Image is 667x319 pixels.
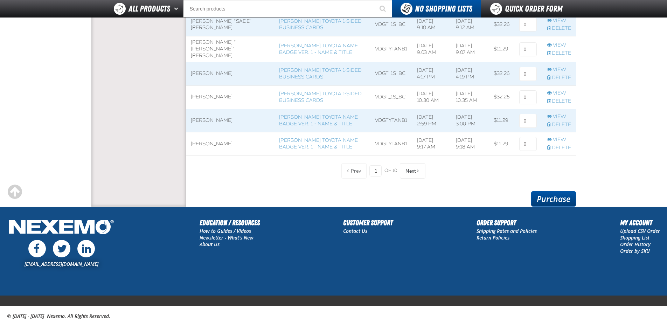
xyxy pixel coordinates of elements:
[451,132,489,156] td: [DATE] 9:18 AM
[489,132,514,156] td: $11.29
[519,90,537,104] input: 0
[547,137,571,143] a: View row action
[620,234,649,241] a: Shopping List
[400,163,425,179] button: Next Page
[7,184,22,200] div: Scroll to the top
[369,165,382,176] input: Current page number
[279,67,362,80] a: [PERSON_NAME] Toyota 1-sided Business Cards
[620,241,651,248] a: Order History
[547,90,571,97] a: View row action
[519,114,537,128] input: 0
[489,85,514,109] td: $32.26
[186,36,275,62] td: [PERSON_NAME] "[PERSON_NAME]" [PERSON_NAME]
[412,85,451,109] td: [DATE] 10:30 AM
[412,62,451,86] td: [DATE] 4:17 PM
[279,43,358,55] a: [PERSON_NAME] Toyota Name Badge Ver. 1 - Name & Title
[343,228,367,234] a: Contact Us
[547,25,571,32] a: Delete row action
[547,42,571,49] a: View row action
[451,109,489,132] td: [DATE] 3:00 PM
[186,62,275,86] td: [PERSON_NAME]
[186,109,275,132] td: [PERSON_NAME]
[384,168,397,174] span: of 10
[489,109,514,132] td: $11.29
[412,13,451,36] td: [DATE] 9:10 AM
[370,36,412,62] td: VDGTYTANB1
[186,85,275,109] td: [PERSON_NAME]
[451,85,489,109] td: [DATE] 10:35 AM
[451,62,489,86] td: [DATE] 4:19 PM
[415,4,472,14] span: No Shopping Lists
[128,2,170,15] span: All Products
[279,91,362,103] a: [PERSON_NAME] Toyota 1-sided Business Cards
[489,13,514,36] td: $32.26
[343,217,393,228] h2: Customer Support
[519,137,537,151] input: 0
[200,241,220,248] a: About Us
[25,261,98,267] a: [EMAIL_ADDRESS][DOMAIN_NAME]
[279,137,358,150] a: [PERSON_NAME] Toyota Name Badge Ver. 1 - Name & Title
[547,98,571,105] a: Delete row action
[370,13,412,36] td: VDGT_1S_BC
[489,62,514,86] td: $32.26
[412,132,451,156] td: [DATE] 9:17 AM
[547,75,571,81] a: Delete row action
[412,36,451,62] td: [DATE] 9:03 AM
[547,50,571,57] a: Delete row action
[370,62,412,86] td: VDGT_1S_BC
[477,217,537,228] h2: Order Support
[477,228,537,234] a: Shipping Rates and Policies
[186,132,275,156] td: [PERSON_NAME]
[547,67,571,73] a: View row action
[531,191,576,207] a: Purchase
[620,217,660,228] h2: My Account
[547,122,571,128] a: Delete row action
[370,109,412,132] td: VDGTYTANB1
[519,67,537,81] input: 0
[186,13,275,36] td: [PERSON_NAME] "Sade" [PERSON_NAME]
[620,228,660,234] a: Upload CSV Order
[370,85,412,109] td: VDGT_1S_BC
[519,42,537,56] input: 0
[7,217,116,238] img: Nexemo Logo
[547,113,571,120] a: View row action
[451,13,489,36] td: [DATE] 9:12 AM
[200,228,251,234] a: How to Guides / Videos
[412,109,451,132] td: [DATE] 2:59 PM
[200,234,253,241] a: Newsletter - What's New
[489,36,514,62] td: $11.29
[519,18,537,32] input: 0
[405,168,416,174] span: Next Page
[547,145,571,151] a: Delete row action
[279,114,358,127] a: [PERSON_NAME] Toyota Name Badge Ver. 1 - Name & Title
[200,217,260,228] h2: Education / Resources
[451,36,489,62] td: [DATE] 9:07 AM
[370,132,412,156] td: VDGTYTANB1
[477,234,509,241] a: Return Policies
[279,18,362,31] a: [PERSON_NAME] Toyota 1-sided Business Cards
[620,248,650,254] a: Order by SKU
[547,18,571,24] a: View row action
